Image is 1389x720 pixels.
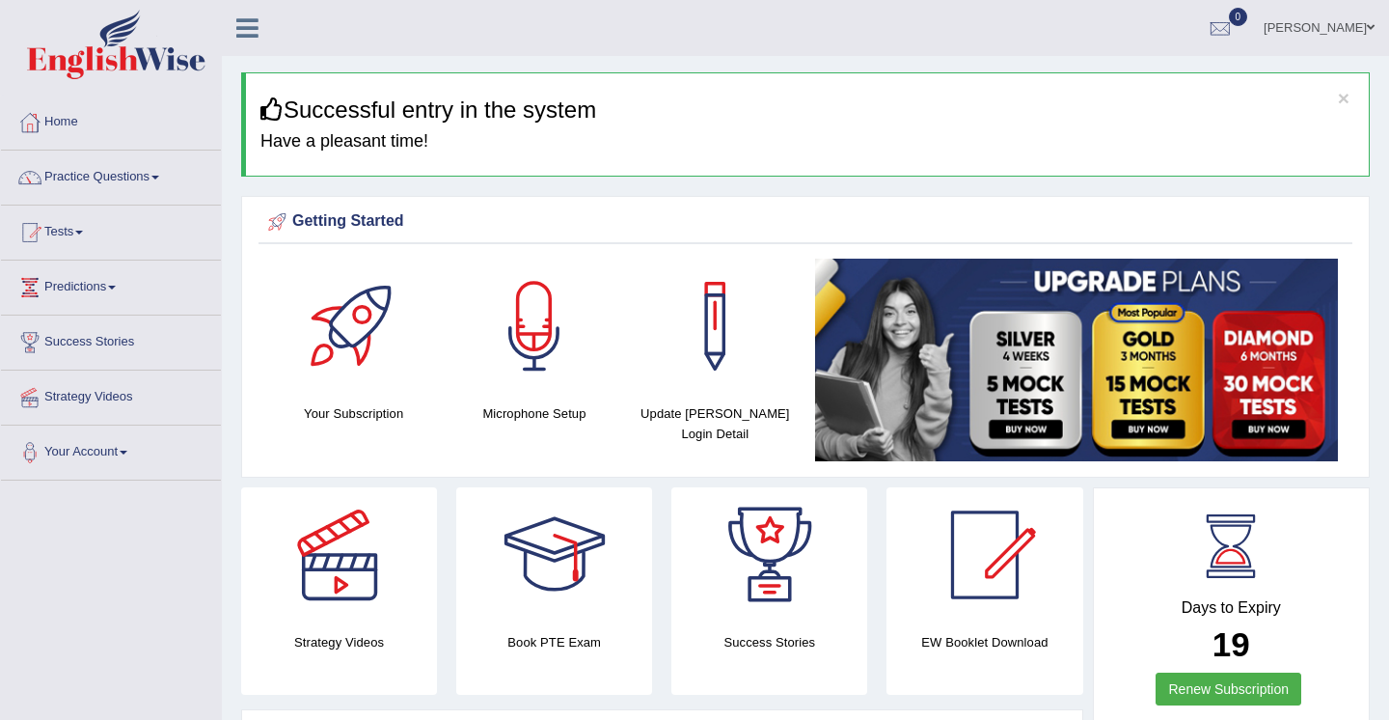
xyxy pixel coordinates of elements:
[1156,673,1301,706] a: Renew Subscription
[1212,625,1250,663] b: 19
[815,259,1338,461] img: small5.jpg
[260,132,1354,152] h4: Have a pleasant time!
[456,632,652,652] h4: Book PTE Exam
[273,403,434,424] h4: Your Subscription
[1,426,221,474] a: Your Account
[1338,88,1349,108] button: ×
[635,403,796,444] h4: Update [PERSON_NAME] Login Detail
[1115,599,1348,617] h4: Days to Expiry
[1,206,221,254] a: Tests
[886,632,1082,652] h4: EW Booklet Download
[1,261,221,309] a: Predictions
[671,632,867,652] h4: Success Stories
[263,208,1348,236] div: Getting Started
[1229,8,1248,26] span: 0
[241,632,437,652] h4: Strategy Videos
[1,371,221,419] a: Strategy Videos
[1,151,221,199] a: Practice Questions
[1,96,221,144] a: Home
[1,316,221,364] a: Success Stories
[260,97,1354,123] h3: Successful entry in the system
[453,403,614,424] h4: Microphone Setup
